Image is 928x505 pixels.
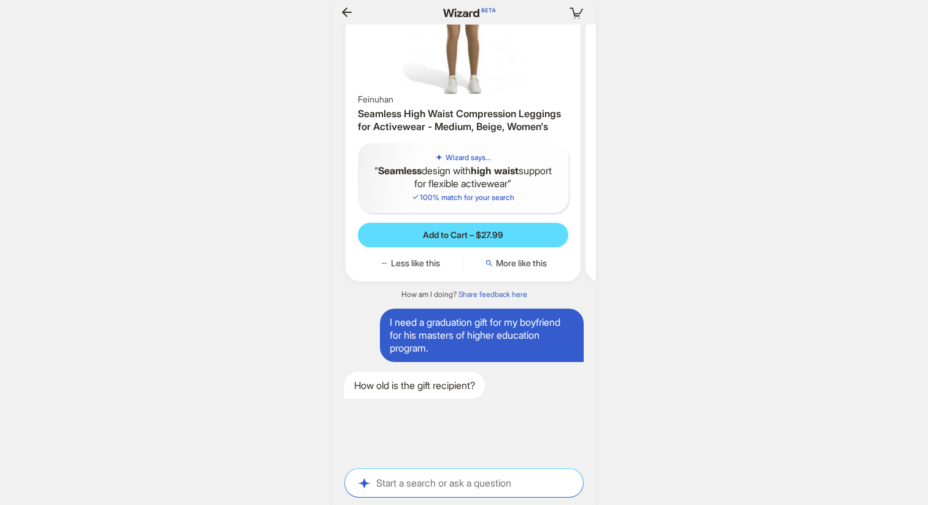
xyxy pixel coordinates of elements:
[358,223,568,247] button: Add to Cart – $27.99
[368,164,559,190] q: design with support for flexible activewear
[471,164,519,177] b: high waist
[496,258,547,269] span: More like this
[446,153,491,163] h5: Wizard says...
[391,258,440,269] span: Less like this
[344,372,485,399] div: How old is the gift recipient?
[458,290,527,299] a: Share feedback here
[423,229,503,241] span: Add to Cart – $27.99
[411,193,514,202] span: 100 % match for your search
[380,309,584,361] div: I need a graduation gift for my boyfriend for his masters of higher education program.
[463,257,568,269] button: More like this
[358,94,393,105] span: Feinuhan
[378,164,422,177] b: Seamless
[358,257,463,269] button: Less like this
[358,107,568,133] h3: Seamless High Waist Compression Leggings for Activewear - Medium, Beige, Women's
[332,290,596,299] div: How am I doing?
